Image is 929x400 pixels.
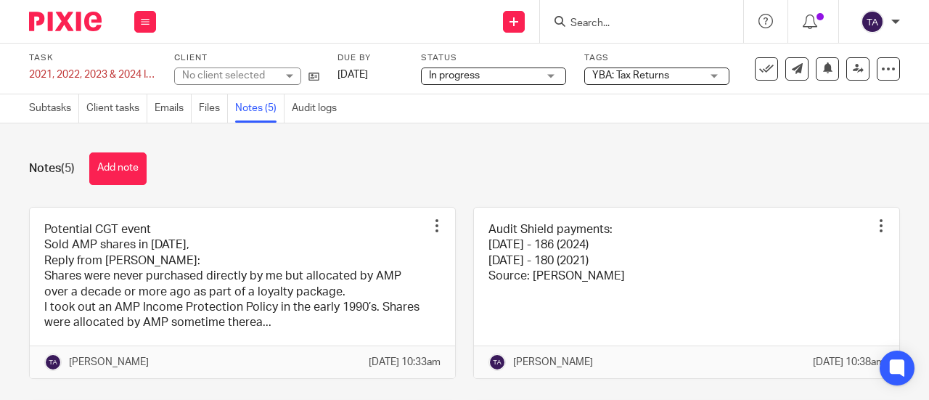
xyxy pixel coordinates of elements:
[155,94,192,123] a: Emails
[29,68,156,82] div: 2021, 2022, 2023 &amp; 2024 Individual Tax Return
[86,94,147,123] a: Client tasks
[182,68,277,83] div: No client selected
[584,52,729,64] label: Tags
[61,163,75,174] span: (5)
[813,355,885,370] p: [DATE] 10:38am
[337,52,403,64] label: Due by
[199,94,228,123] a: Files
[569,17,700,30] input: Search
[29,12,102,31] img: Pixie
[174,52,319,64] label: Client
[292,94,344,123] a: Audit logs
[44,354,62,371] img: svg%3E
[592,70,669,81] span: YBA: Tax Returns
[69,355,149,370] p: [PERSON_NAME]
[513,355,593,370] p: [PERSON_NAME]
[29,52,156,64] label: Task
[89,152,147,185] button: Add note
[29,68,156,82] div: 2021, 2022, 2023 & 2024 Individual Tax Return
[861,10,884,33] img: svg%3E
[488,354,506,371] img: svg%3E
[369,355,441,370] p: [DATE] 10:33am
[29,161,75,176] h1: Notes
[337,70,368,80] span: [DATE]
[29,94,79,123] a: Subtasks
[429,70,480,81] span: In progress
[235,94,285,123] a: Notes (5)
[421,52,566,64] label: Status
